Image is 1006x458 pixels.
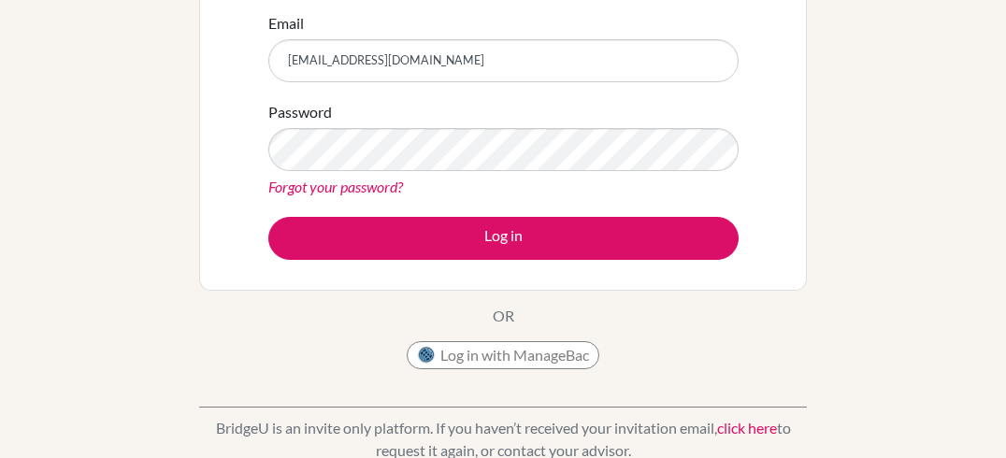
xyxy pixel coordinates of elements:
[268,178,403,195] a: Forgot your password?
[268,217,739,260] button: Log in
[268,12,304,35] label: Email
[493,305,514,327] p: OR
[268,101,332,123] label: Password
[717,419,777,437] a: click here
[407,341,599,369] button: Log in with ManageBac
